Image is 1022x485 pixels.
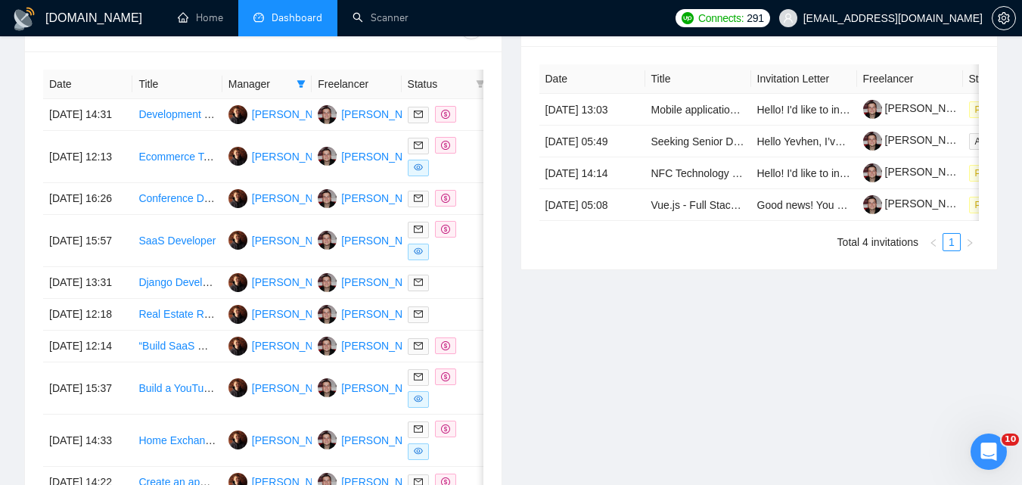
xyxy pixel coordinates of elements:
td: Vue.js - Full Stack Developer [645,189,751,221]
span: dollar [441,341,450,350]
img: c1bYBLFISfW-KFu5YnXsqDxdnhJyhFG7WZWQjmw4vq0-YF4TwjoJdqRJKIWeWIjxa9 [863,195,882,214]
img: AS [228,378,247,397]
span: mail [414,225,423,234]
div: [PERSON_NAME] [341,106,428,123]
img: YS [318,147,337,166]
img: upwork-logo.png [682,12,694,24]
span: Connects: [698,10,744,26]
a: Mobile application refactoring [651,104,789,116]
button: setting [992,6,1016,30]
span: dollar [441,372,450,381]
div: [PERSON_NAME] [341,306,428,322]
img: YS [318,431,337,449]
div: [PERSON_NAME] [341,432,428,449]
a: [PERSON_NAME] [863,134,972,146]
a: AS[PERSON_NAME] [228,191,339,204]
th: Title [645,64,751,94]
span: left [929,238,938,247]
td: [DATE] 05:08 [539,189,645,221]
span: dollar [441,141,450,150]
img: YS [318,378,337,397]
a: “Build SaaS MVP: Next.js + OpenAI (AI Cofounder App)” [138,340,404,352]
th: Date [43,70,132,99]
div: [PERSON_NAME] [252,306,339,322]
a: Vue.js - Full Stack Developer [651,199,787,211]
button: left [924,233,943,251]
div: [PERSON_NAME] [252,106,339,123]
img: AS [228,337,247,356]
div: [PERSON_NAME] [252,337,339,354]
a: Home Exchange MVP Development [138,434,308,446]
a: Build a YouTube related data website [138,382,313,394]
th: Title [132,70,222,99]
td: [DATE] 13:03 [539,94,645,126]
td: Seeking Senior Development Agency for Ongoing Client Projects — Long-Term Collaboration [645,126,751,157]
img: YS [318,105,337,124]
img: AS [228,189,247,208]
a: Real Estate Renting Platform Development Assistance [138,308,394,320]
span: mail [414,194,423,203]
th: Freelancer [857,64,963,94]
a: [PERSON_NAME] [863,166,972,178]
a: Django Developer Needed for Custom CRM Development [138,276,411,288]
img: YS [318,273,337,292]
img: AS [228,273,247,292]
td: [DATE] 15:57 [43,215,132,267]
th: Manager [222,70,312,99]
span: right [965,238,974,247]
a: YS[PERSON_NAME] [318,275,428,288]
a: Pending [969,103,1020,115]
td: [DATE] 14:33 [43,415,132,467]
span: filter [297,79,306,89]
th: Date [539,64,645,94]
span: Pending [969,197,1014,213]
div: [PERSON_NAME] [341,148,428,165]
span: filter [294,73,309,95]
td: “Build SaaS MVP: Next.js + OpenAI (AI Cofounder App)” [132,331,222,362]
td: NFC Technology Specialist for Smart Access Systems [645,157,751,189]
span: mail [414,341,423,350]
a: AS[PERSON_NAME] [228,381,339,393]
img: logo [12,7,36,31]
span: Pending [969,101,1014,118]
td: [DATE] 14:14 [539,157,645,189]
div: [PERSON_NAME] [341,232,428,249]
a: YS[PERSON_NAME] [318,339,428,351]
td: Development Partner for our Website (Next.js + Custom Editor) [132,99,222,131]
span: Archived [969,133,1017,150]
span: eye [414,446,423,455]
a: AS[PERSON_NAME] [228,150,339,162]
a: Development Partner for our Website (Next.js + Custom Editor) [138,108,435,120]
li: Total 4 invitations [837,233,918,251]
span: Pending [969,165,1014,182]
td: [DATE] 16:26 [43,183,132,215]
a: YS[PERSON_NAME] [318,381,428,393]
a: AS[PERSON_NAME] [228,434,339,446]
td: [DATE] 15:37 [43,362,132,415]
a: AS[PERSON_NAME] [228,339,339,351]
a: SaaS Developer [138,235,216,247]
div: [PERSON_NAME] [252,190,339,207]
img: YS [318,337,337,356]
span: eye [414,163,423,172]
img: AS [228,147,247,166]
a: YS[PERSON_NAME] [318,307,428,319]
span: setting [992,12,1015,24]
span: dashboard [253,12,264,23]
td: Django Developer Needed for Custom CRM Development [132,267,222,299]
a: searchScanner [353,11,408,24]
a: [PERSON_NAME] [863,197,972,210]
img: YS [318,231,337,250]
th: Invitation Letter [751,64,857,94]
img: YS [318,189,337,208]
li: 1 [943,233,961,251]
a: YS[PERSON_NAME] [318,191,428,204]
div: [PERSON_NAME] [252,274,339,291]
td: [DATE] 13:31 [43,267,132,299]
a: YS[PERSON_NAME] [318,434,428,446]
td: Real Estate Renting Platform Development Assistance [132,299,222,331]
span: mail [414,372,423,381]
a: AS[PERSON_NAME] [228,275,339,288]
td: [DATE] 12:13 [43,131,132,183]
img: c1bYBLFISfW-KFu5YnXsqDxdnhJyhFG7WZWQjmw4vq0-YF4TwjoJdqRJKIWeWIjxa9 [863,132,882,151]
